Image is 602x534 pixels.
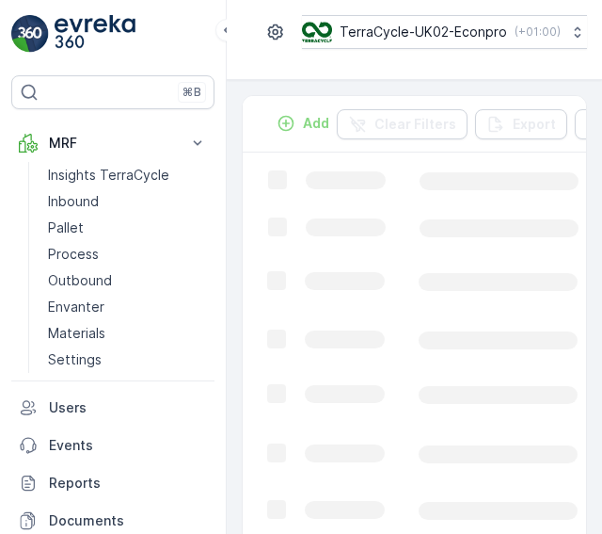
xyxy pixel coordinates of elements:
[40,320,214,347] a: Materials
[302,22,332,42] img: terracycle_logo_wKaHoWT.png
[48,271,112,290] p: Outbound
[48,166,169,185] p: Insights TerraCycle
[11,389,214,427] a: Users
[40,347,214,373] a: Settings
[49,134,177,153] p: MRF
[48,218,84,237] p: Pallet
[40,162,214,188] a: Insights TerraCycle
[515,24,561,40] p: ( +01:00 )
[40,267,214,294] a: Outbound
[513,115,556,134] p: Export
[48,298,104,316] p: Envanter
[337,109,467,139] button: Clear Filters
[182,85,201,100] p: ⌘B
[11,427,214,464] a: Events
[340,23,507,41] p: TerraCycle-UK02-Econpro
[48,245,99,264] p: Process
[55,15,135,53] img: logo_light-DOdMpM7g.png
[40,188,214,215] a: Inbound
[48,192,99,211] p: Inbound
[49,474,207,493] p: Reports
[374,115,456,134] p: Clear Filters
[302,15,587,49] button: TerraCycle-UK02-Econpro(+01:00)
[269,112,337,135] button: Add
[40,241,214,267] a: Process
[49,398,207,417] p: Users
[48,350,102,369] p: Settings
[475,109,567,139] button: Export
[40,294,214,320] a: Envanter
[11,15,49,53] img: logo
[48,324,105,343] p: Materials
[49,511,207,530] p: Documents
[49,436,207,455] p: Events
[303,114,329,133] p: Add
[11,124,214,162] button: MRF
[11,464,214,502] a: Reports
[40,215,214,241] a: Pallet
